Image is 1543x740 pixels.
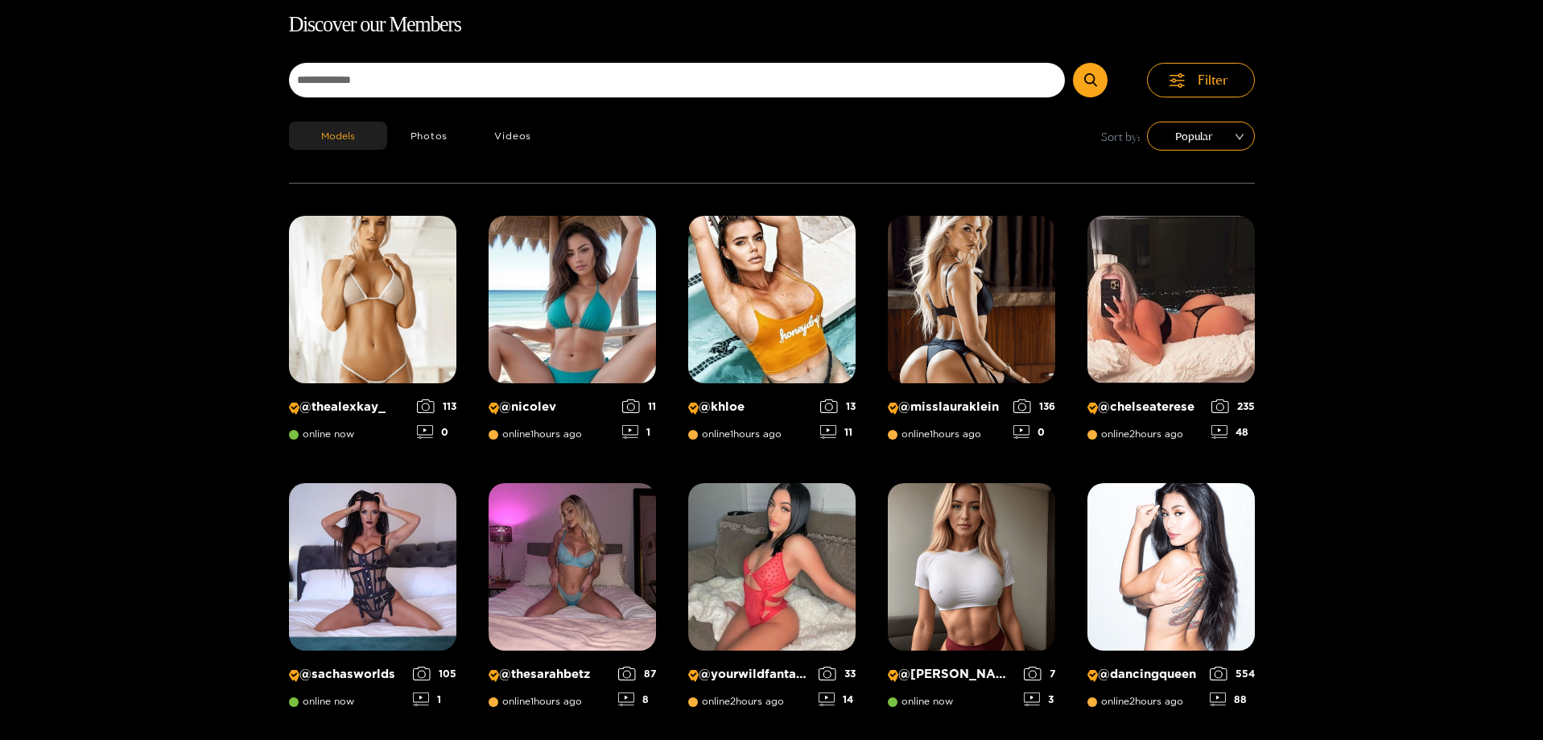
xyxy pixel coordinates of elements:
div: 8 [618,692,656,706]
span: online 2 hours ago [688,696,784,707]
p: @ [PERSON_NAME] [888,667,1016,682]
a: Creator Profile Image: sachasworlds@sachasworldsonline now1051 [289,483,456,718]
img: Creator Profile Image: nicolev [489,216,656,383]
img: Creator Profile Image: sachasworlds [289,483,456,651]
a: Creator Profile Image: thesarahbetz@thesarahbetzonline1hours ago878 [489,483,656,718]
div: 3 [1024,692,1055,706]
p: @ chelseaterese [1087,399,1203,415]
img: Creator Profile Image: michelle [888,483,1055,651]
p: @ misslauraklein [888,399,1005,415]
span: Filter [1198,71,1228,89]
p: @ khloe [688,399,812,415]
span: online 1 hours ago [888,428,981,440]
div: 14 [819,692,856,706]
div: 13 [820,399,856,413]
span: online now [888,696,953,707]
span: online now [289,696,354,707]
img: Creator Profile Image: thealexkay_ [289,216,456,383]
div: 1 [622,425,656,439]
button: Filter [1147,63,1255,97]
button: Models [289,122,387,150]
h1: Discover our Members [289,8,1255,42]
img: Creator Profile Image: chelseaterese [1087,216,1255,383]
span: online 1 hours ago [688,428,782,440]
div: 554 [1210,667,1255,680]
div: 7 [1024,667,1055,680]
div: 11 [622,399,656,413]
a: Creator Profile Image: thealexkay_@thealexkay_online now1130 [289,216,456,451]
div: 235 [1211,399,1255,413]
div: 105 [413,667,456,680]
div: 33 [819,667,856,680]
span: online 1 hours ago [489,428,582,440]
a: Creator Profile Image: chelseaterese@chelseatereseonline2hours ago23548 [1087,216,1255,451]
span: online 1 hours ago [489,696,582,707]
div: 87 [618,667,656,680]
div: sort [1147,122,1255,151]
span: online now [289,428,354,440]
p: @ sachasworlds [289,667,405,682]
img: Creator Profile Image: dancingqueen [1087,483,1255,651]
p: @ yourwildfantasyy69 [688,667,811,682]
div: 113 [417,399,456,413]
a: Creator Profile Image: michelle@[PERSON_NAME]online now73 [888,483,1055,718]
span: online 2 hours ago [1087,428,1183,440]
a: Creator Profile Image: nicolev@nicolevonline1hours ago111 [489,216,656,451]
span: online 2 hours ago [1087,696,1183,707]
div: 0 [417,425,456,439]
p: @ thesarahbetz [489,667,610,682]
img: Creator Profile Image: thesarahbetz [489,483,656,651]
div: 1 [413,692,456,706]
img: Creator Profile Image: khloe [688,216,856,383]
a: Creator Profile Image: yourwildfantasyy69@yourwildfantasyy69online2hours ago3314 [688,483,856,718]
img: Creator Profile Image: yourwildfantasyy69 [688,483,856,651]
p: @ nicolev [489,399,614,415]
div: 0 [1013,425,1055,439]
a: Creator Profile Image: dancingqueen@dancingqueenonline2hours ago55488 [1087,483,1255,718]
div: 48 [1211,425,1255,439]
p: @ thealexkay_ [289,399,409,415]
img: Creator Profile Image: misslauraklein [888,216,1055,383]
div: 11 [820,425,856,439]
span: Sort by: [1101,127,1141,146]
button: Videos [471,122,555,150]
a: Creator Profile Image: khloe@khloeonline1hours ago1311 [688,216,856,451]
button: Photos [387,122,472,150]
p: @ dancingqueen [1087,667,1202,682]
div: 136 [1013,399,1055,413]
a: Creator Profile Image: misslauraklein@misslaurakleinonline1hours ago1360 [888,216,1055,451]
div: 88 [1210,692,1255,706]
span: Popular [1159,124,1243,148]
button: Submit Search [1073,63,1108,97]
